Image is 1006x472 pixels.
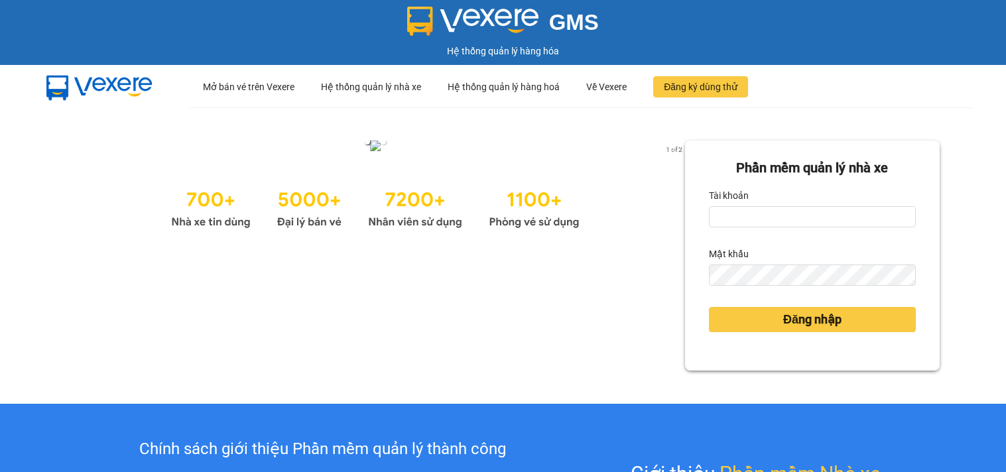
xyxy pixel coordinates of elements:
[66,141,85,155] button: previous slide / item
[448,66,560,108] div: Hệ thống quản lý hàng hoá
[33,65,166,109] img: mbUUG5Q.png
[407,20,599,30] a: GMS
[3,44,1003,58] div: Hệ thống quản lý hàng hóa
[365,139,370,145] li: slide item 1
[407,7,538,36] img: logo 2
[381,139,386,145] li: slide item 2
[203,66,294,108] div: Mở bán vé trên Vexere
[653,76,748,97] button: Đăng ký dùng thử
[586,66,627,108] div: Về Vexere
[709,185,749,206] label: Tài khoản
[783,310,842,329] span: Đăng nhập
[549,10,599,34] span: GMS
[171,182,580,232] img: Statistics.png
[709,265,916,286] input: Mật khẩu
[664,80,737,94] span: Đăng ký dùng thử
[321,66,421,108] div: Hệ thống quản lý nhà xe
[666,141,685,155] button: next slide / item
[709,307,916,332] button: Đăng nhập
[709,243,749,265] label: Mật khẩu
[709,158,916,178] div: Phần mềm quản lý nhà xe
[662,141,685,158] p: 1 of 2
[709,206,916,227] input: Tài khoản
[70,437,575,462] div: Chính sách giới thiệu Phần mềm quản lý thành công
